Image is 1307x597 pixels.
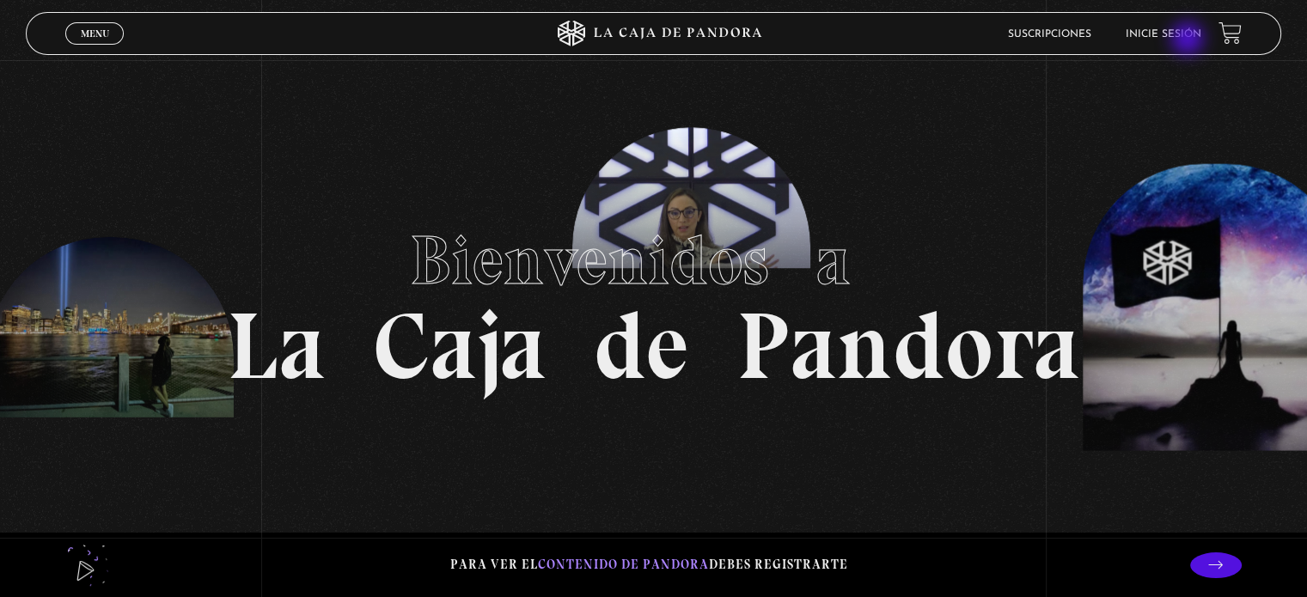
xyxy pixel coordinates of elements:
[1218,21,1242,45] a: View your shopping cart
[75,43,115,55] span: Cerrar
[81,28,109,39] span: Menu
[450,553,848,576] p: Para ver el debes registrarte
[227,204,1080,393] h1: La Caja de Pandora
[1126,29,1201,40] a: Inicie sesión
[538,557,709,572] span: contenido de Pandora
[1008,29,1091,40] a: Suscripciones
[410,219,898,302] span: Bienvenidos a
